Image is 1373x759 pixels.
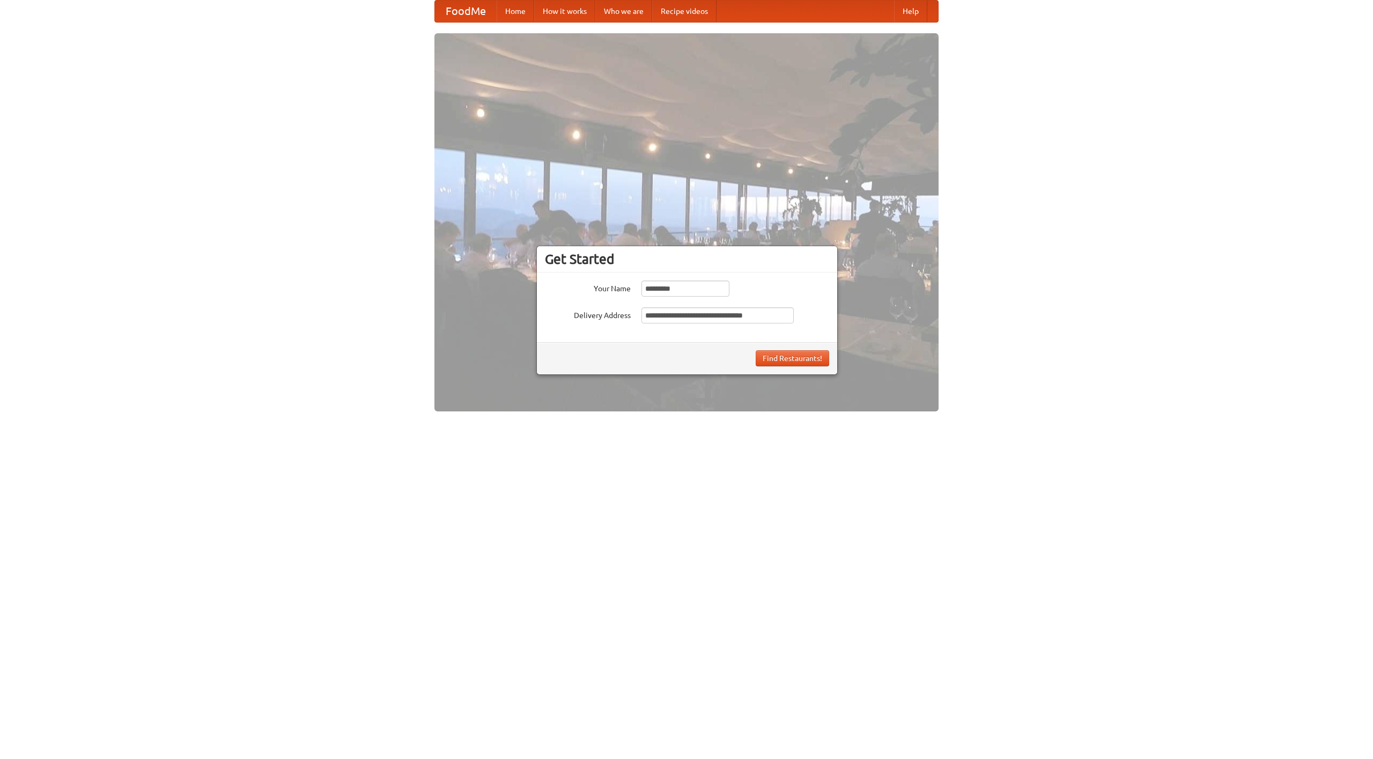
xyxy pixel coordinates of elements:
a: FoodMe [435,1,497,22]
label: Your Name [545,281,631,294]
a: Who we are [595,1,652,22]
a: Recipe videos [652,1,717,22]
h3: Get Started [545,251,829,267]
a: Home [497,1,534,22]
label: Delivery Address [545,307,631,321]
a: Help [894,1,927,22]
button: Find Restaurants! [756,350,829,366]
a: How it works [534,1,595,22]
